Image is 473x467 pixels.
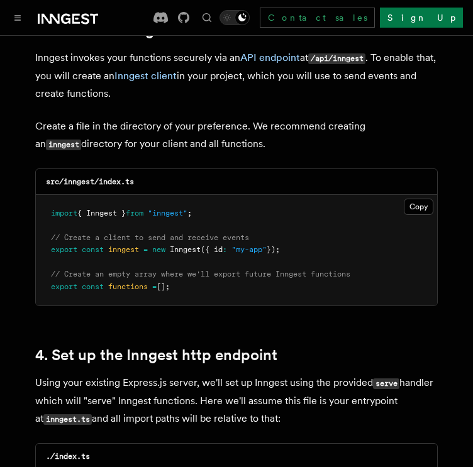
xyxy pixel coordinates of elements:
span: // Create a client to send and receive events [51,233,249,242]
button: Copy [404,199,433,215]
span: const [82,282,104,291]
code: src/inngest/index.ts [46,177,134,186]
span: ({ id [201,245,223,254]
span: new [152,245,165,254]
a: Inngest client [114,70,177,82]
button: Find something... [199,10,214,25]
span: const [82,245,104,254]
span: export [51,282,77,291]
button: Toggle dark mode [220,10,250,25]
a: API endpoint [240,52,300,63]
span: // Create an empty array where we'll export future Inngest functions [51,270,350,278]
span: import [51,209,77,217]
span: = [143,245,148,254]
span: : [223,245,227,254]
span: export [51,245,77,254]
span: from [126,209,143,217]
span: ; [187,209,192,217]
span: "inngest" [148,209,187,217]
code: ./index.ts [46,452,90,461]
a: Sign Up [380,8,463,28]
span: }); [267,245,280,254]
a: Contact sales [260,8,375,28]
a: 4. Set up the Inngest http endpoint [35,346,277,364]
p: Inngest invokes your functions securely via an at . To enable that, you will create an in your pr... [35,49,438,102]
span: "my-app" [231,245,267,254]
span: functions [108,282,148,291]
span: inngest [108,245,139,254]
button: Toggle navigation [10,10,25,25]
span: = [152,282,157,291]
code: inngest [46,140,81,150]
code: /api/inngest [308,53,365,64]
p: Using your existing Express.js server, we'll set up Inngest using the provided handler which will... [35,374,438,428]
span: Inngest [170,245,201,254]
span: []; [157,282,170,291]
p: Create a file in the directory of your preference. We recommend creating an directory for your cl... [35,118,438,153]
span: { Inngest } [77,209,126,217]
code: serve [373,378,399,389]
code: inngest.ts [43,414,92,425]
